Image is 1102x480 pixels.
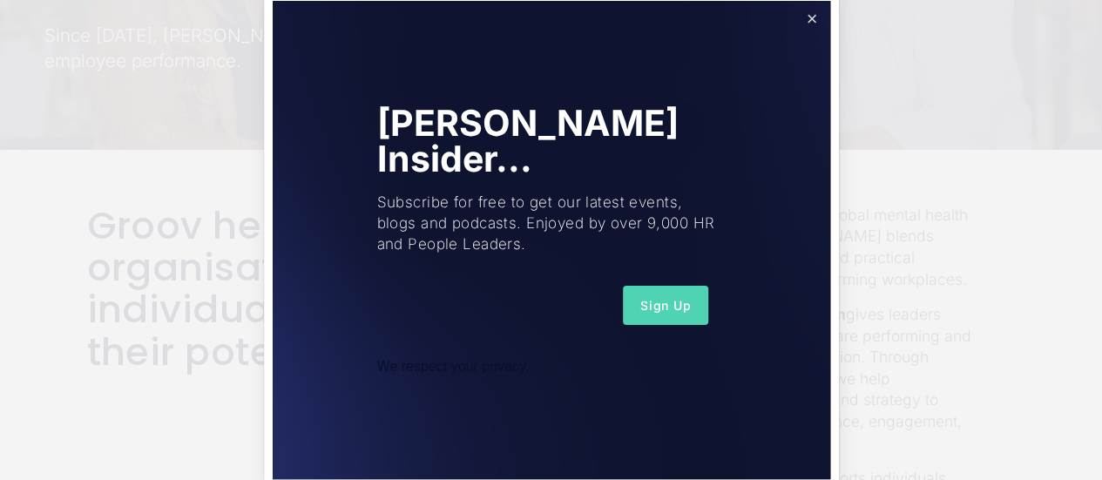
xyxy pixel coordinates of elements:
[640,298,691,313] span: Sign Up
[377,193,726,254] p: Subscribe for free to get our latest events, blogs and podcasts. Enjoyed by over 9,000 HR and Peo...
[623,286,708,325] button: Sign Up
[377,359,726,375] div: We respect your privacy.
[796,3,827,34] a: Close
[377,105,726,177] h1: [PERSON_NAME] Insider...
